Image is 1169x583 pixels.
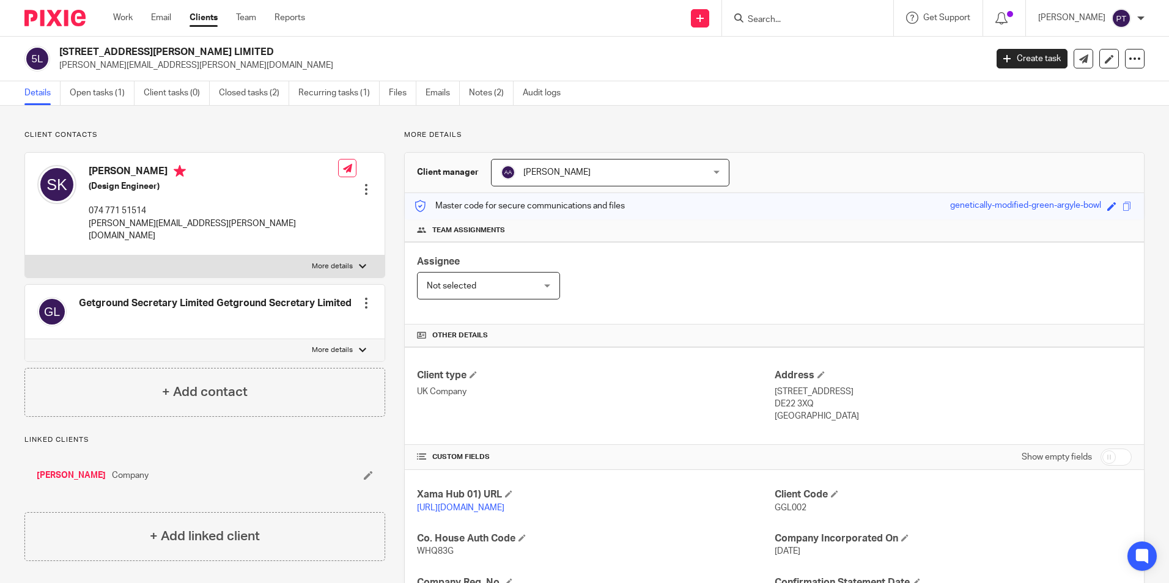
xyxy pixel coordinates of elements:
[417,452,774,462] h4: CUSTOM FIELDS
[404,130,1145,140] p: More details
[775,369,1132,382] h4: Address
[162,383,248,402] h4: + Add contact
[151,12,171,24] a: Email
[997,49,1068,68] a: Create task
[417,547,454,555] span: WHQ83G
[89,165,338,180] h4: [PERSON_NAME]
[775,386,1132,398] p: [STREET_ADDRESS]
[24,46,50,71] img: svg%3E
[89,218,338,243] p: [PERSON_NAME][EMAIL_ADDRESS][PERSON_NAME][DOMAIN_NAME]
[112,469,149,482] span: Company
[950,199,1101,213] div: genetically-modified-green-argyle-bowl
[37,297,67,326] img: svg%3E
[219,81,289,105] a: Closed tasks (2)
[432,331,488,340] span: Other details
[426,81,460,105] a: Emails
[417,369,774,382] h4: Client type
[1038,12,1105,24] p: [PERSON_NAME]
[37,165,76,204] img: svg%3E
[59,46,794,59] h2: [STREET_ADDRESS][PERSON_NAME] LIMITED
[37,469,106,482] a: [PERSON_NAME]
[775,410,1132,422] p: [GEOGRAPHIC_DATA]
[24,10,86,26] img: Pixie
[236,12,256,24] a: Team
[775,532,1132,545] h4: Company Incorporated On
[275,12,305,24] a: Reports
[113,12,133,24] a: Work
[312,345,353,355] p: More details
[417,488,774,501] h4: Xama Hub 01) URL
[523,81,570,105] a: Audit logs
[174,165,186,177] i: Primary
[432,226,505,235] span: Team assignments
[89,205,338,217] p: 074 771 51514
[312,262,353,271] p: More details
[144,81,210,105] a: Client tasks (0)
[414,200,625,212] p: Master code for secure communications and files
[70,81,135,105] a: Open tasks (1)
[417,532,774,545] h4: Co. House Auth Code
[523,168,591,177] span: [PERSON_NAME]
[775,504,806,512] span: GGL002
[747,15,857,26] input: Search
[417,166,479,178] h3: Client manager
[24,130,385,140] p: Client contacts
[298,81,380,105] a: Recurring tasks (1)
[89,180,338,193] h5: (Design Engineer)
[775,398,1132,410] p: DE22 3XQ
[59,59,978,71] p: [PERSON_NAME][EMAIL_ADDRESS][PERSON_NAME][DOMAIN_NAME]
[775,488,1132,501] h4: Client Code
[427,282,476,290] span: Not selected
[923,13,970,22] span: Get Support
[417,504,504,512] a: [URL][DOMAIN_NAME]
[150,527,260,546] h4: + Add linked client
[389,81,416,105] a: Files
[469,81,514,105] a: Notes (2)
[775,547,800,555] span: [DATE]
[501,165,515,180] img: svg%3E
[417,257,460,266] span: Assignee
[24,81,61,105] a: Details
[417,386,774,398] p: UK Company
[1022,451,1092,463] label: Show empty fields
[1112,9,1131,28] img: svg%3E
[79,297,352,310] h4: Getground Secretary Limited Getground Secretary Limited
[24,435,385,445] p: Linked clients
[190,12,218,24] a: Clients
